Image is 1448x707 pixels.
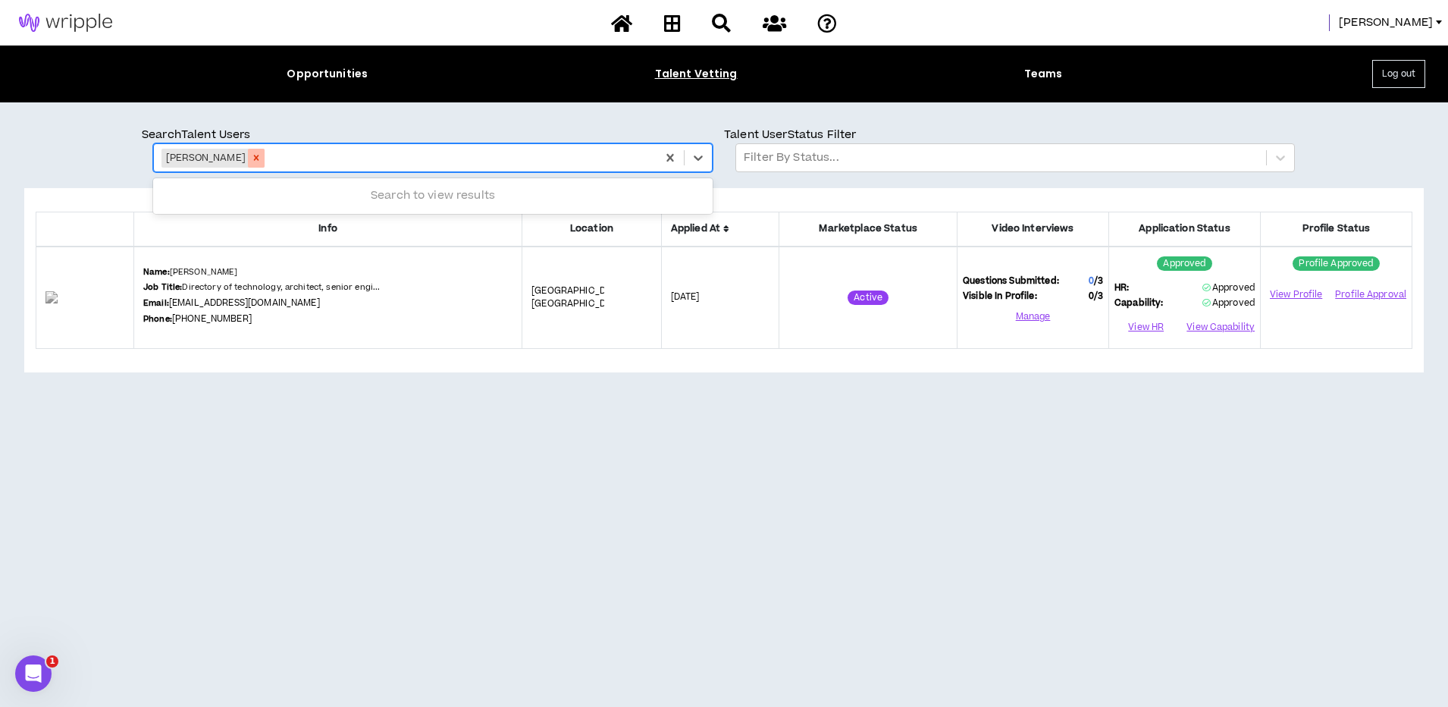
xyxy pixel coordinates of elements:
[143,297,169,309] b: Email:
[1094,275,1103,288] span: / 3
[287,66,368,82] div: Opportunities
[1157,256,1211,271] sup: Approved
[963,306,1103,328] button: Manage
[1293,256,1379,271] sup: Profile Approved
[134,212,522,247] th: Info
[1094,290,1103,303] span: / 3
[963,275,1059,288] span: Questions Submitted:
[172,313,252,325] a: [PHONE_NUMBER]
[1089,290,1103,303] span: 0
[522,212,662,247] th: Location
[1024,66,1063,82] div: Teams
[143,266,170,278] b: Name:
[46,655,58,668] span: 1
[1372,60,1425,88] button: Log out
[169,297,320,310] a: [EMAIL_ADDRESS][DOMAIN_NAME]
[143,281,182,293] b: Job Title:
[1186,316,1255,339] button: View Capability
[161,149,248,168] div: [PERSON_NAME]
[1339,14,1433,31] span: [PERSON_NAME]
[1202,281,1255,294] span: Approved
[1261,212,1412,247] th: Profile Status
[671,222,770,236] span: Applied At
[143,281,380,294] p: Directory of technology, architect, senior engi...
[142,127,724,143] p: Search Talent Users
[1109,212,1261,247] th: Application Status
[724,127,1306,143] p: Talent User Status Filter
[1335,283,1406,306] button: Profile Approval
[1114,297,1164,310] span: Capability:
[248,149,265,168] div: Remove Rahim Snow
[143,266,238,278] p: [PERSON_NAME]
[848,291,889,305] sup: Active
[143,313,172,325] b: Phone:
[957,212,1109,247] th: Video Interviews
[531,284,628,311] span: [GEOGRAPHIC_DATA] , [GEOGRAPHIC_DATA]
[1114,316,1177,339] button: View HR
[45,291,124,303] img: ywvASBi3xaSb0B3v1ux1fzxw1q3eq4GGcPQSnWfs.png
[1089,275,1094,288] span: 0
[671,291,770,304] p: [DATE]
[153,181,713,210] div: Search to view results
[1266,281,1326,308] a: View Profile
[779,212,957,247] th: Marketplace Status
[1114,281,1129,295] span: HR:
[1202,297,1255,310] span: Approved
[963,290,1037,303] span: Visible In Profile:
[15,655,52,692] iframe: Intercom live chat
